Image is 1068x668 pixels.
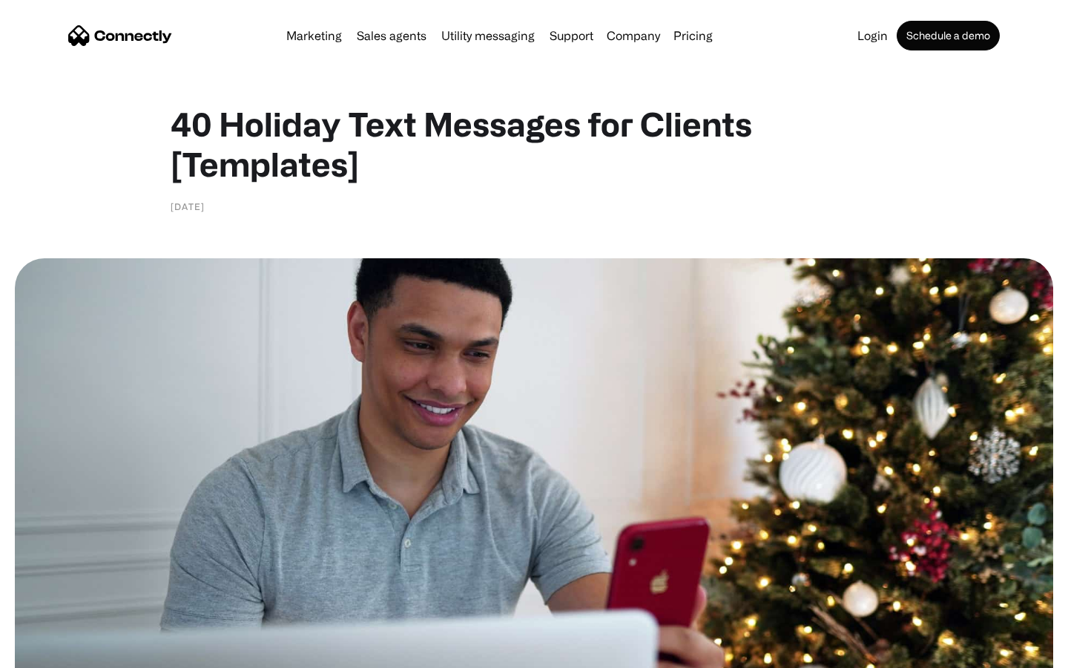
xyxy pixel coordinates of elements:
div: Company [602,25,665,46]
a: Marketing [280,30,348,42]
a: Sales agents [351,30,432,42]
a: Support [544,30,599,42]
div: Company [607,25,660,46]
ul: Language list [30,642,89,663]
aside: Language selected: English [15,642,89,663]
a: home [68,24,172,47]
a: Login [851,30,894,42]
h1: 40 Holiday Text Messages for Clients [Templates] [171,104,897,184]
a: Utility messaging [435,30,541,42]
a: Pricing [667,30,719,42]
a: Schedule a demo [897,21,1000,50]
div: [DATE] [171,199,205,214]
